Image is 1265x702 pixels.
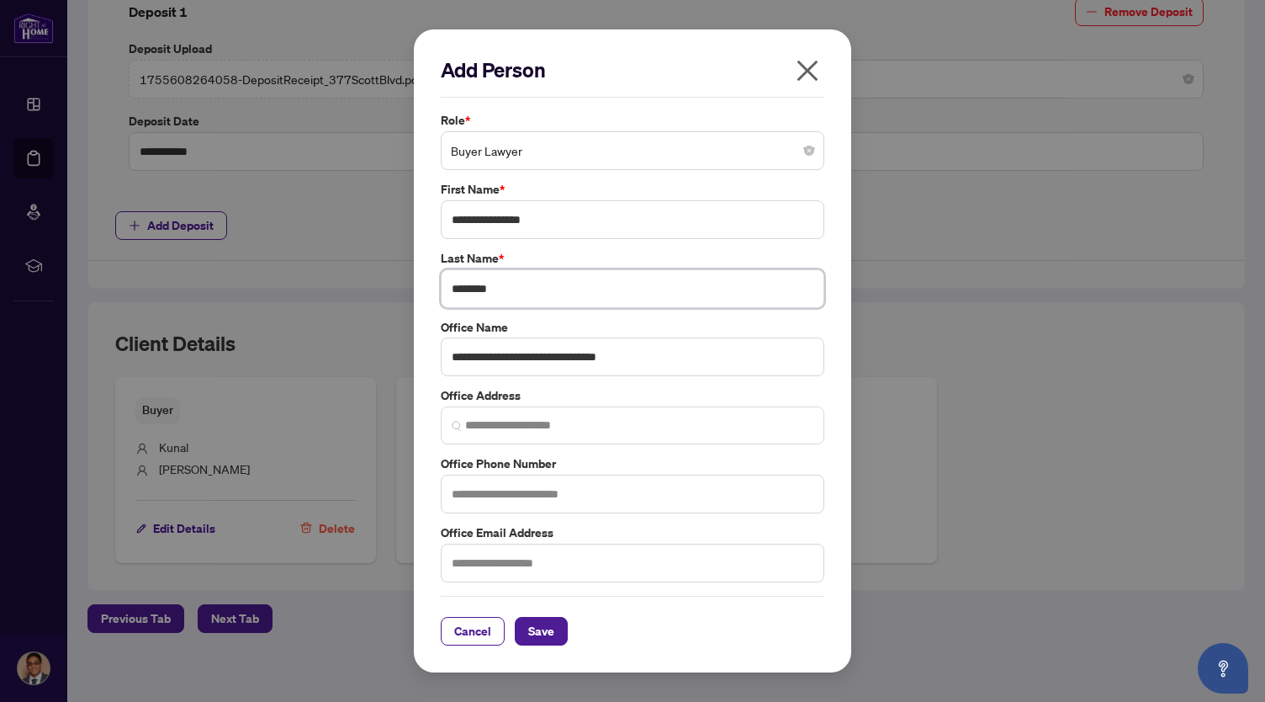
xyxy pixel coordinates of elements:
button: Cancel [441,617,505,646]
button: Save [515,617,568,646]
span: Save [528,618,554,645]
span: Cancel [454,618,491,645]
label: Office Address [441,386,824,405]
img: search_icon [452,421,462,431]
label: First Name [441,180,824,199]
span: Buyer Lawyer [451,135,814,167]
label: Role [441,111,824,130]
label: Office Phone Number [441,455,824,473]
h2: Add Person [441,56,824,83]
span: close-circle [804,146,814,156]
button: Open asap [1198,643,1248,694]
label: Office Email Address [441,524,824,542]
span: close [794,57,821,84]
label: Last Name [441,249,824,268]
label: Office Name [441,318,824,337]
